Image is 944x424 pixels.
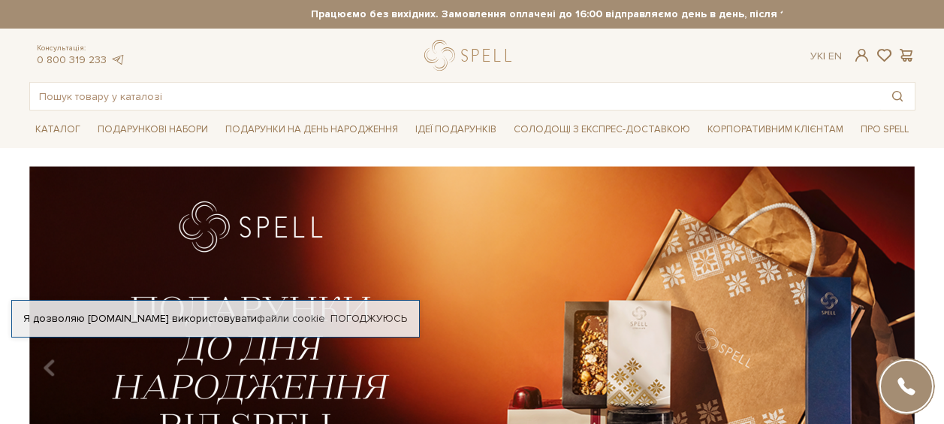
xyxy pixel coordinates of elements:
div: Ук [810,50,842,63]
span: Про Spell [855,118,915,141]
a: En [828,50,842,62]
a: telegram [110,53,125,66]
a: Солодощі з експрес-доставкою [508,117,696,142]
button: Пошук товару у каталозі [880,83,915,110]
span: Подарунки на День народження [219,118,404,141]
span: Каталог [29,118,86,141]
div: Я дозволяю [DOMAIN_NAME] використовувати [12,312,419,326]
a: Погоджуюсь [330,312,407,326]
span: | [823,50,825,62]
a: файли cookie [257,312,325,325]
a: 0 800 319 233 [37,53,107,66]
a: Корпоративним клієнтам [701,117,849,142]
input: Пошук товару у каталозі [30,83,880,110]
span: Консультація: [37,44,125,53]
span: Подарункові набори [92,118,214,141]
span: Ідеї подарунків [409,118,502,141]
